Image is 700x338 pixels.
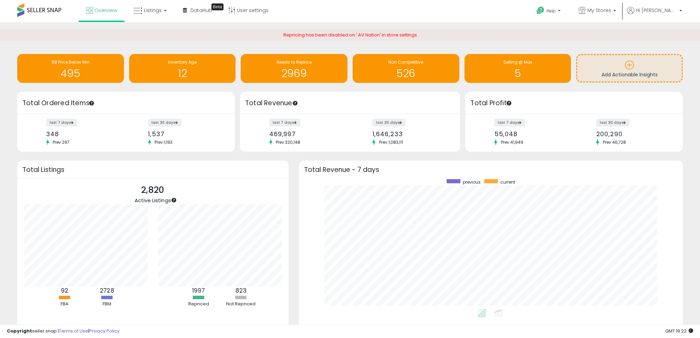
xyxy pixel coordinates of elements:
span: Active Listings [135,197,171,204]
span: DataHub [190,7,212,14]
b: 2728 [100,286,114,295]
h1: 12 [133,68,232,79]
strong: Copyright [7,328,32,334]
span: Listings [144,7,162,14]
div: Not Repriced [220,301,262,307]
div: Tooltip anchor [171,197,177,203]
span: Prev: 1,193 [151,139,176,145]
a: Hi [PERSON_NAME] [627,7,682,22]
div: Repriced [178,301,219,307]
h1: 5 [468,68,568,79]
span: Needs to Reprice [277,59,312,65]
span: Prev: 41,949 [497,139,526,145]
div: 55,048 [494,130,569,138]
h3: Total Profit [470,98,678,108]
span: Repricing has been disabled on ' AV Nation' in store settings [283,32,417,38]
a: Help [531,1,567,22]
p: 2,820 [135,184,171,197]
span: Prev: 46,728 [599,139,629,145]
div: seller snap | | [7,328,119,335]
h1: 526 [356,68,456,79]
span: Hi [PERSON_NAME] [636,7,677,14]
span: Inventory Age [168,59,197,65]
a: Terms of Use [59,328,88,334]
div: 1,537 [148,130,223,138]
div: 1,646,233 [372,130,448,138]
div: FBM [86,301,128,307]
div: Tooltip anchor [292,100,298,106]
div: FBA [44,301,85,307]
span: current [500,179,515,185]
a: Non Competitive 526 [353,54,459,83]
a: Needs to Reprice 2969 [241,54,347,83]
span: My Stores [587,7,611,14]
div: 200,290 [596,130,671,138]
a: Privacy Policy [89,328,119,334]
span: BB Price Below Min [52,59,90,65]
label: last 30 days [372,119,406,127]
h3: Total Revenue [245,98,455,108]
label: last 30 days [148,119,181,127]
a: Selling @ Max 5 [464,54,571,83]
span: Prev: 1,083,111 [375,139,406,145]
a: Add Actionable Insights [577,55,682,81]
b: 1997 [192,286,205,295]
span: Add Actionable Insights [602,71,658,78]
a: BB Price Below Min 495 [17,54,124,83]
h1: 2969 [244,68,344,79]
div: Tooltip anchor [211,3,223,10]
h3: Total Revenue - 7 days [304,167,678,172]
label: last 7 days [46,119,77,127]
label: last 7 days [269,119,300,127]
b: 92 [61,286,68,295]
label: last 7 days [494,119,525,127]
span: Selling @ Max [503,59,532,65]
span: Prev: 297 [49,139,73,145]
b: 823 [236,286,247,295]
h3: Total Ordered Items [22,98,230,108]
span: Non Competitive [388,59,423,65]
div: 469,997 [269,130,345,138]
h3: Total Listings [22,167,283,172]
label: last 30 days [596,119,629,127]
a: Inventory Age 12 [129,54,236,83]
h1: 495 [21,68,121,79]
div: Tooltip anchor [88,100,95,106]
span: Help [546,8,556,14]
span: previous [463,179,481,185]
span: Prev: 320,148 [272,139,304,145]
i: Get Help [536,6,545,15]
div: Tooltip anchor [506,100,512,106]
span: 2025-10-10 19:22 GMT [665,328,693,334]
div: 348 [46,130,121,138]
span: Overview [95,7,117,14]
